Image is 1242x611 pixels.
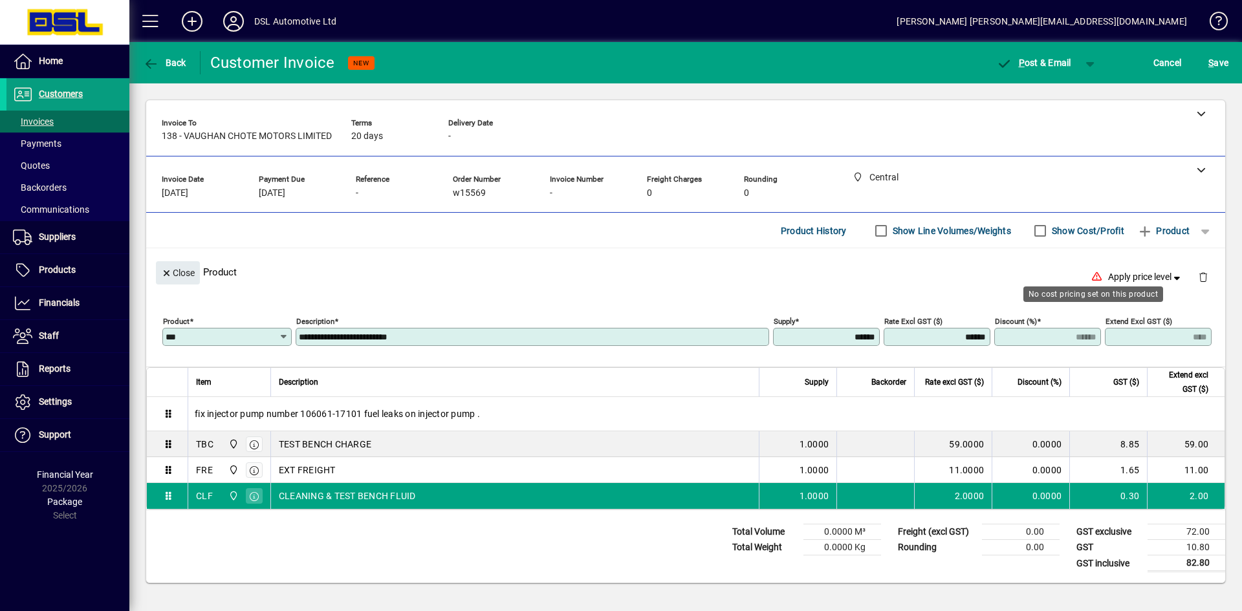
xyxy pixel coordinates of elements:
[196,375,212,389] span: Item
[1150,51,1185,74] button: Cancel
[129,51,201,74] app-page-header-button: Back
[6,221,129,253] a: Suppliers
[6,111,129,133] a: Invoices
[800,489,829,502] span: 1.0000
[1148,524,1225,540] td: 72.00
[39,231,76,242] span: Suppliers
[800,438,829,451] span: 1.0000
[1023,286,1163,302] div: No cost pricing set on this product
[6,45,129,78] a: Home
[47,497,82,507] span: Package
[1070,555,1148,572] td: GST inclusive
[803,540,881,555] td: 0.0000 Kg
[982,540,1060,555] td: 0.00
[781,220,847,241] span: Product History
[351,131,383,142] span: 20 days
[996,58,1071,68] span: ost & Email
[803,524,881,540] td: 0.0000 M³
[871,375,906,389] span: Backorder
[925,375,984,389] span: Rate excl GST ($)
[6,386,129,418] a: Settings
[992,431,1069,457] td: 0.0000
[13,182,67,193] span: Backorders
[1049,224,1124,237] label: Show Cost/Profit
[6,254,129,286] a: Products
[897,11,1187,32] div: [PERSON_NAME] [PERSON_NAME][EMAIL_ADDRESS][DOMAIN_NAME]
[774,317,795,326] mat-label: Supply
[196,464,213,477] div: FRE
[225,489,240,503] span: Central
[225,463,240,477] span: Central
[161,263,195,284] span: Close
[156,261,200,284] button: Close
[259,188,285,198] span: [DATE]
[13,116,54,127] span: Invoices
[1137,220,1190,241] span: Product
[1188,271,1219,283] app-page-header-button: Delete
[1108,270,1183,284] span: Apply price level
[448,131,451,142] span: -
[279,489,416,502] span: CLEANING & TEST BENCH FLUID
[1070,524,1148,540] td: GST exclusive
[1188,261,1219,292] button: Delete
[6,287,129,319] a: Financials
[1018,375,1062,389] span: Discount (%)
[210,52,335,73] div: Customer Invoice
[225,437,240,451] span: Central
[1103,266,1188,289] button: Apply price level
[188,397,1225,431] div: fix injector pump number 106061-17101 fuel leaks on injector pump .
[6,419,129,451] a: Support
[279,464,336,477] span: EXT FREIGHT
[891,524,982,540] td: Freight (excl GST)
[254,11,336,32] div: DSL Automotive Ltd
[296,317,334,326] mat-label: Description
[1147,483,1225,509] td: 2.00
[890,224,1011,237] label: Show Line Volumes/Weights
[726,540,803,555] td: Total Weight
[196,438,213,451] div: TBC
[1106,317,1172,326] mat-label: Extend excl GST ($)
[13,204,89,215] span: Communications
[39,89,83,99] span: Customers
[39,396,72,407] span: Settings
[196,489,213,502] div: CLF
[776,219,852,242] button: Product History
[39,429,71,440] span: Support
[922,438,984,451] div: 59.0000
[1208,52,1228,73] span: ave
[39,56,63,66] span: Home
[800,464,829,477] span: 1.0000
[1113,375,1139,389] span: GST ($)
[453,188,486,198] span: w15569
[982,524,1060,540] td: 0.00
[1148,555,1225,572] td: 82.80
[6,198,129,220] a: Communications
[990,51,1078,74] button: Post & Email
[1069,431,1147,457] td: 8.85
[1208,58,1214,68] span: S
[171,10,213,33] button: Add
[1069,457,1147,483] td: 1.65
[6,320,129,352] a: Staff
[647,188,652,198] span: 0
[13,160,50,171] span: Quotes
[6,353,129,385] a: Reports
[39,297,80,308] span: Financials
[163,317,190,326] mat-label: Product
[1131,219,1196,242] button: Product
[1205,51,1232,74] button: Save
[744,188,749,198] span: 0
[550,188,552,198] span: -
[146,248,1225,295] div: Product
[992,483,1069,509] td: 0.0000
[143,58,186,68] span: Back
[1070,540,1148,555] td: GST
[1019,58,1025,68] span: P
[1147,431,1225,457] td: 59.00
[1200,3,1226,45] a: Knowledge Base
[1069,483,1147,509] td: 0.30
[992,457,1069,483] td: 0.0000
[140,51,190,74] button: Back
[13,138,61,149] span: Payments
[1147,457,1225,483] td: 11.00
